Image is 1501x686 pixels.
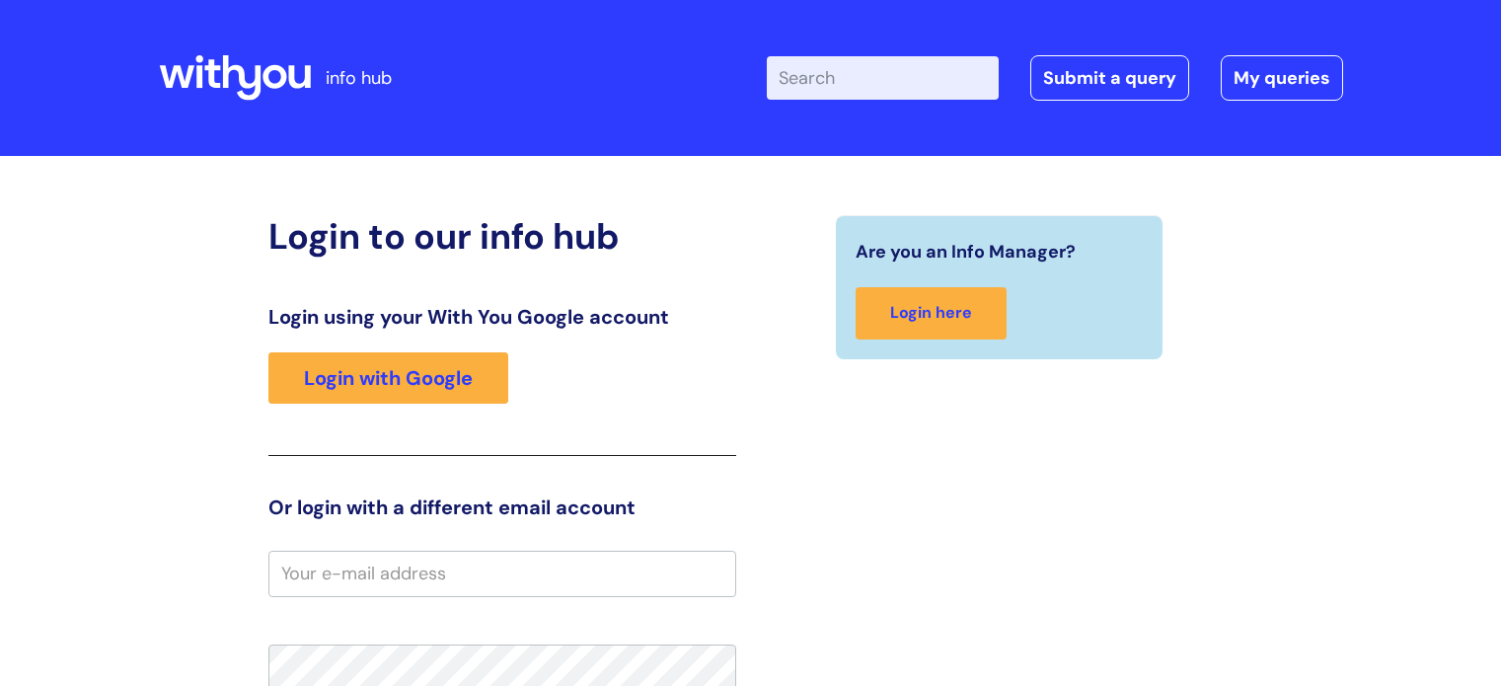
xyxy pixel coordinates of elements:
[856,287,1007,340] a: Login here
[268,352,508,404] a: Login with Google
[268,495,736,519] h3: Or login with a different email account
[856,236,1076,267] span: Are you an Info Manager?
[767,56,999,100] input: Search
[268,551,736,596] input: Your e-mail address
[268,305,736,329] h3: Login using your With You Google account
[326,62,392,94] p: info hub
[268,215,736,258] h2: Login to our info hub
[1221,55,1343,101] a: My queries
[1030,55,1189,101] a: Submit a query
